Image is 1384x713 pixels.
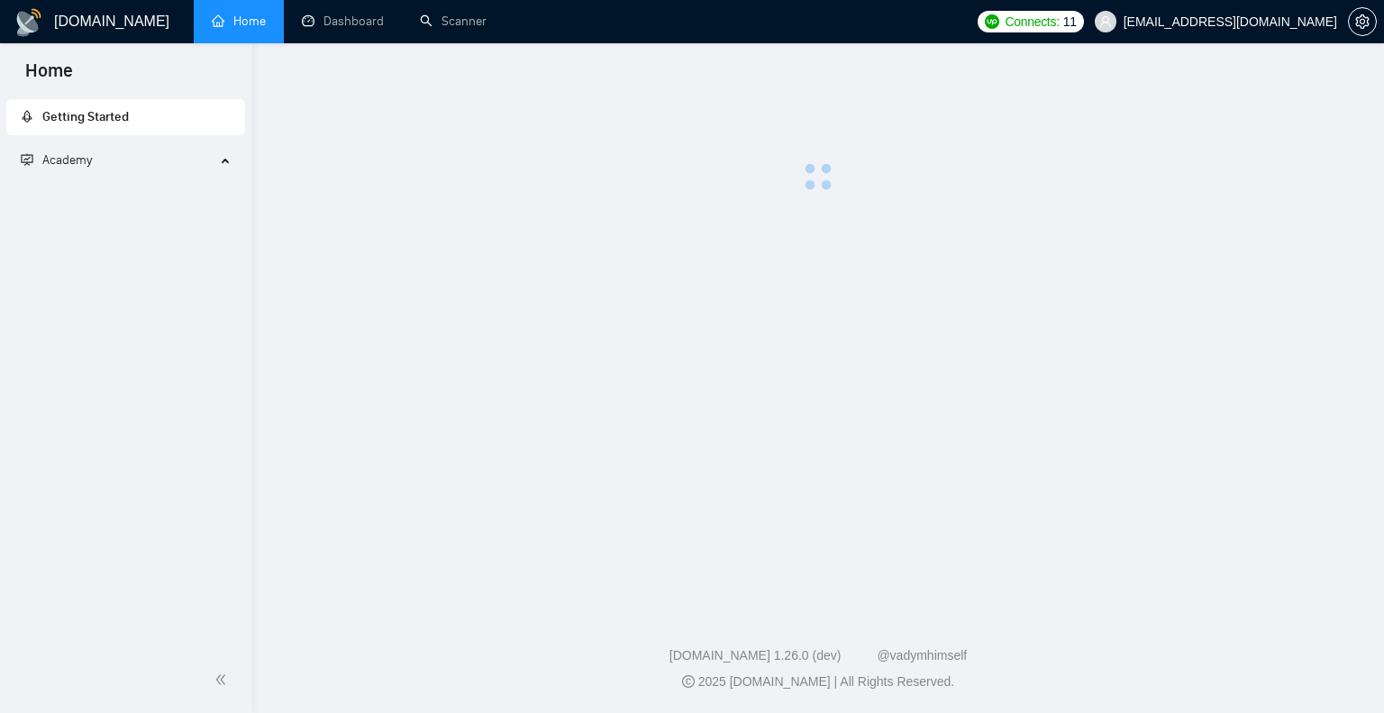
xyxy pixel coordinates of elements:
[985,14,999,29] img: upwork-logo.png
[14,8,43,37] img: logo
[1099,15,1112,28] span: user
[21,152,92,168] span: Academy
[1349,14,1376,29] span: setting
[1348,7,1377,36] button: setting
[42,109,129,124] span: Getting Started
[267,672,1370,691] div: 2025 [DOMAIN_NAME] | All Rights Reserved.
[21,153,33,166] span: fund-projection-screen
[6,99,245,135] li: Getting Started
[21,110,33,123] span: rocket
[1348,14,1377,29] a: setting
[420,14,487,29] a: searchScanner
[11,58,87,96] span: Home
[212,14,266,29] a: homeHome
[1005,12,1059,32] span: Connects:
[214,671,232,689] span: double-left
[302,14,384,29] a: dashboardDashboard
[682,675,695,688] span: copyright
[877,648,967,663] a: @vadymhimself
[669,648,842,663] a: [DOMAIN_NAME] 1.26.0 (dev)
[42,152,92,168] span: Academy
[1063,12,1077,32] span: 11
